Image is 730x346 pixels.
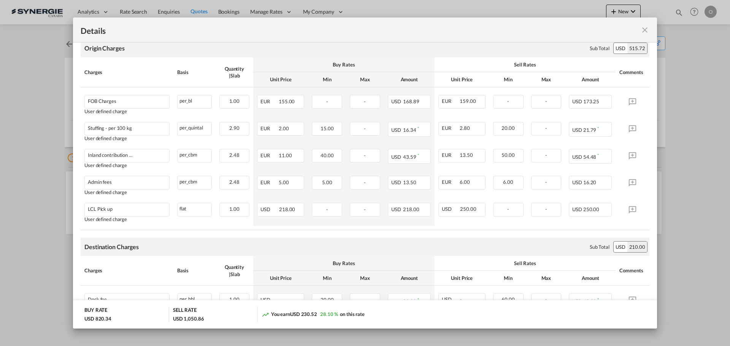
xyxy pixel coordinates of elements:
th: Amount [384,72,435,87]
sup: Minimum amount [597,126,599,131]
div: flat [178,203,211,213]
div: User defined charge [84,109,170,114]
md-dialog: Port of Loading ... [73,17,657,329]
span: 173.25 [583,98,599,104]
span: USD [572,179,582,185]
th: Max [346,271,384,286]
span: EUR [260,152,278,158]
span: EUR [442,98,459,104]
span: - [545,179,547,185]
div: Stuffing - per 100 kg [88,125,132,131]
p: NON-STAKCABLE needs to be calculated with 245cm height [8,9,560,17]
span: - [364,125,366,131]
span: 16.34 [403,127,416,133]
span: EUR [260,98,278,104]
span: - [545,98,547,104]
p: Pick-up location : [STREET_ADDRESS] [8,70,560,78]
sup: Minimum amount [417,126,419,131]
div: Sub Total [590,243,609,250]
span: USD [572,206,582,212]
div: Basis [177,267,212,274]
span: 155.00 [279,98,295,104]
span: EUR [442,152,459,158]
span: - [364,179,366,185]
span: USD [572,299,582,305]
span: 6.00 [460,179,470,185]
span: 54.48 [583,154,597,160]
sup: Minimum amount [597,153,599,158]
span: 168.89 [403,98,419,104]
div: User defined charge [84,216,170,222]
span: 218.00 [279,206,295,212]
span: USD [391,98,402,104]
span: USD [391,154,402,160]
sup: Minimum amount [417,153,419,158]
div: per_cbm [178,176,211,186]
span: - [545,152,547,158]
span: - [460,296,462,302]
th: Unit Price [435,72,489,87]
div: USD 820.34 [84,315,111,322]
span: 250.00 [583,206,599,212]
div: User defined charge [84,163,170,168]
div: Charges [84,69,170,76]
span: 1.00 [229,98,240,104]
span: USD [391,206,402,212]
th: Amount [565,72,616,87]
span: - [507,206,509,212]
span: 6.00 [503,179,513,185]
span: 5.00 [279,179,289,185]
span: EUR [442,125,459,131]
div: You earn on this rate [262,311,365,319]
span: 13.50 [403,179,416,185]
strong: Based on UBV [8,49,42,54]
span: 11.00 [279,152,292,158]
strong: Origin Charges: [8,58,45,63]
body: Editor, editor5 [8,8,560,16]
span: 2.80 [460,125,470,131]
div: Details [81,25,592,35]
span: USD [572,98,582,104]
span: USD [391,127,402,133]
th: Comments [616,256,649,286]
div: Inland contribution fee [88,152,133,158]
span: 30.00 [321,297,334,303]
div: SELL RATE [173,307,197,315]
p: -------------------------------------------------------------- [8,22,560,30]
span: USD [391,179,402,185]
th: Min [308,72,346,87]
div: Destination Charges [84,243,139,251]
md-icon: icon-close fg-AAA8AD m-0 cursor [640,25,649,35]
span: USD [260,297,278,303]
span: 20.00 [501,125,515,131]
span: 1.00 [229,296,240,302]
th: Max [527,271,565,286]
div: USD [614,242,627,252]
span: - [545,296,547,302]
div: LCL Pick up [88,206,113,212]
div: USD [614,43,627,54]
th: Comments [616,57,649,87]
span: 2.90 [229,125,240,131]
span: - [326,206,328,212]
div: Quantity | Slab [219,264,250,277]
p: ----------------------------------------------------------- [8,44,560,52]
div: USD 1,050.86 [173,315,204,322]
span: 21.79 [583,127,597,133]
div: User defined charge [84,190,170,195]
div: Admin fees [88,179,112,185]
span: USD [572,127,582,133]
th: Amount [565,271,616,286]
div: 210.00 [627,242,647,252]
span: EUR [260,179,278,185]
span: - [326,98,328,104]
strong: NOTES FOR BOOKING TEAM: [8,36,78,41]
span: - [279,297,281,303]
sup: Minimum amount [597,297,599,302]
span: - [364,98,366,104]
div: User defined charge [84,136,170,141]
sup: Minimum amount [417,297,419,302]
span: USD [442,296,459,302]
div: per_hbl [178,294,211,303]
div: Quantity | Slab [219,65,250,79]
